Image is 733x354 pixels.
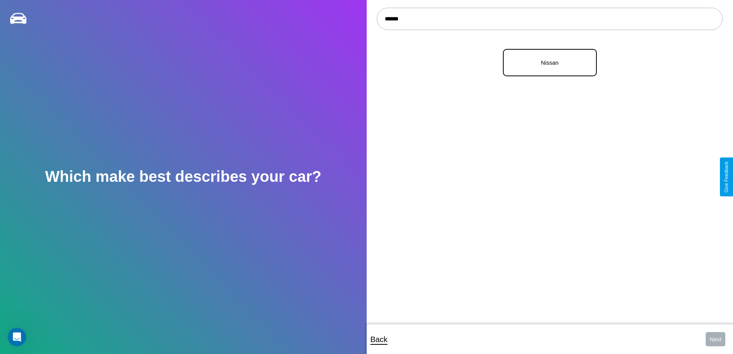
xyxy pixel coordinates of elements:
[706,332,725,346] button: Next
[511,57,588,68] p: Nissan
[371,332,387,346] p: Back
[8,328,26,346] iframe: Intercom live chat
[45,168,321,185] h2: Which make best describes your car?
[724,161,729,193] div: Give Feedback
